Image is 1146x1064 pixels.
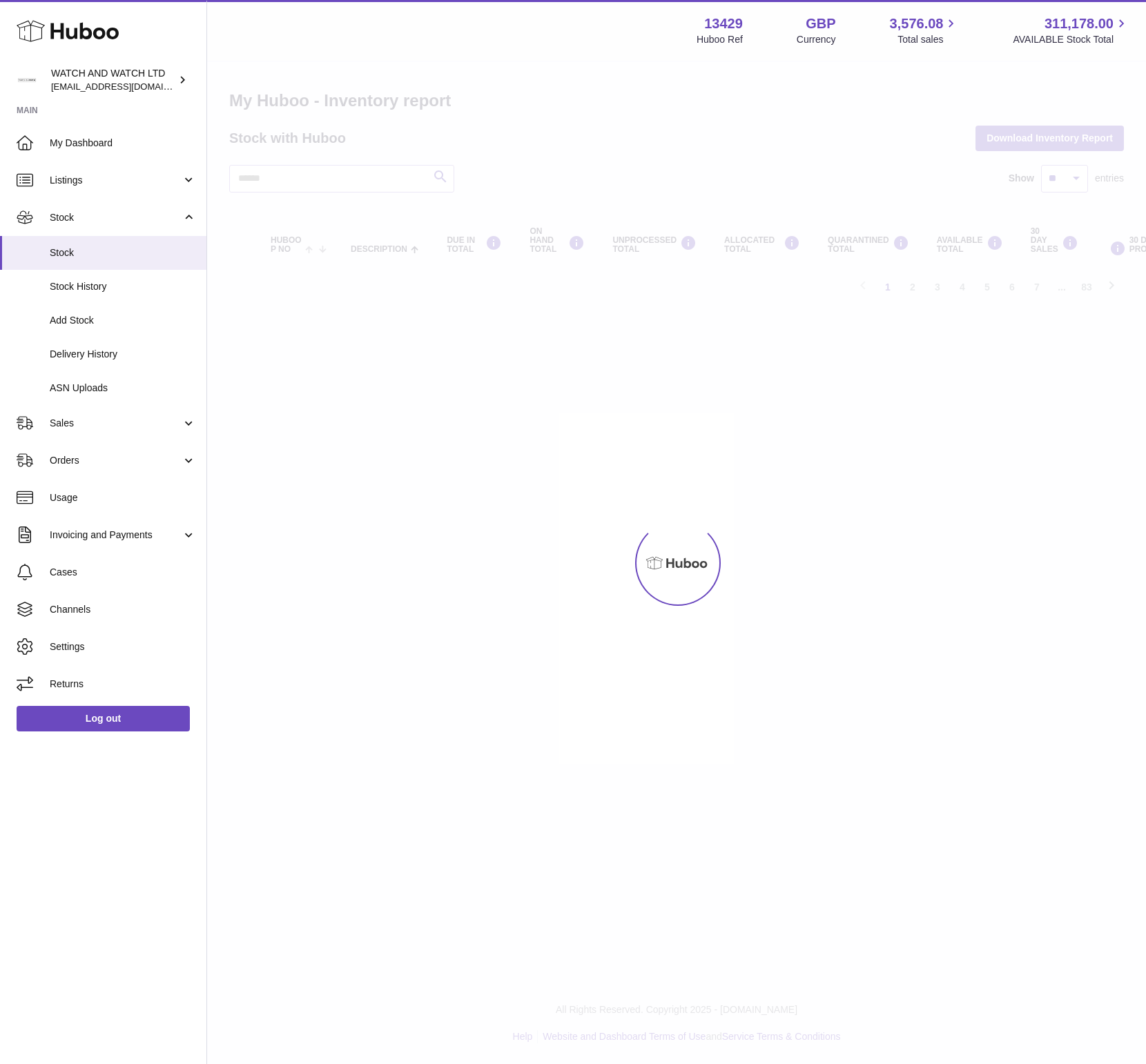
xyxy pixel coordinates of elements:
[50,491,196,504] span: Usage
[50,566,196,579] span: Cases
[890,14,960,46] a: 3,576.08 Total sales
[1013,33,1129,46] span: AVAILABLE Stock Total
[50,280,196,293] span: Stock History
[50,529,182,542] span: Invoicing and Payments
[50,603,196,616] span: Channels
[50,348,196,361] span: Delivery History
[806,14,835,33] strong: GBP
[50,174,182,187] span: Listings
[51,81,203,92] span: [EMAIL_ADDRESS][DOMAIN_NAME]
[50,246,196,259] span: Stock
[1013,14,1129,46] a: 311,178.00 AVAILABLE Stock Total
[50,137,196,150] span: My Dashboard
[50,382,196,395] span: ASN Uploads
[1045,14,1114,33] span: 311,178.00
[797,33,836,46] div: Currency
[697,33,743,46] div: Huboo Ref
[50,640,196,653] span: Settings
[50,454,182,467] span: Orders
[51,67,175,93] div: WATCH AND WATCH LTD
[17,70,37,90] img: baris@watchandwatch.co.uk
[890,14,944,33] span: 3,576.08
[50,211,182,224] span: Stock
[50,678,196,691] span: Returns
[50,417,182,430] span: Sales
[704,14,743,33] strong: 13429
[50,314,196,327] span: Add Stock
[897,33,959,46] span: Total sales
[17,706,190,731] a: Log out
